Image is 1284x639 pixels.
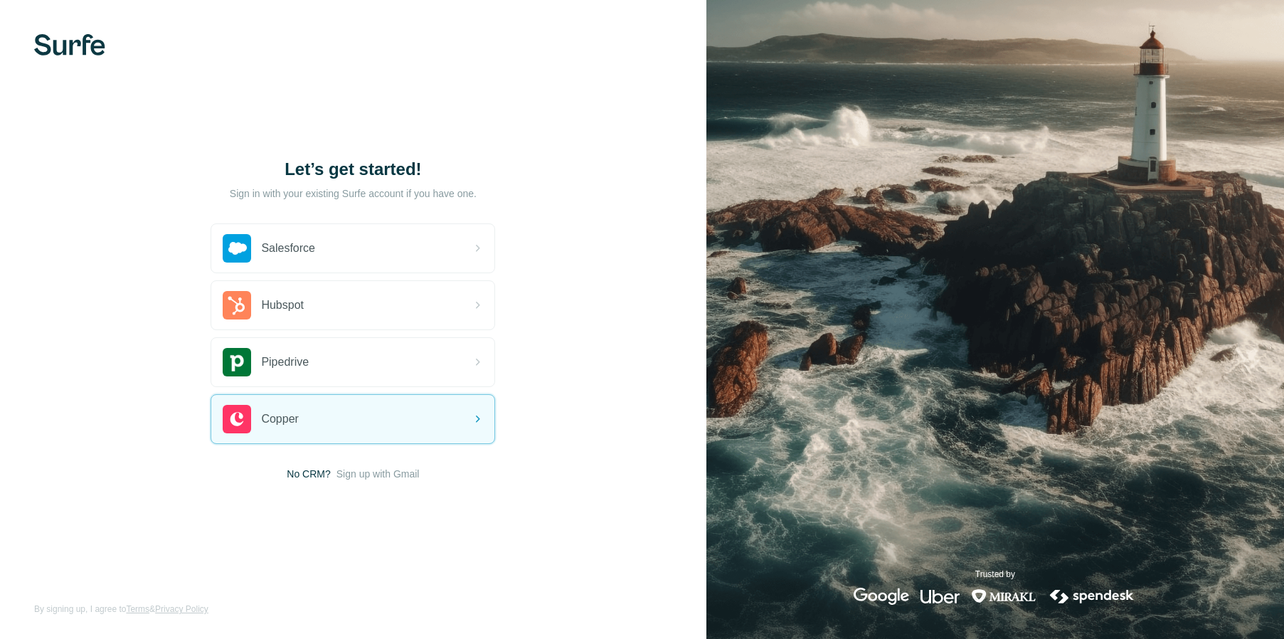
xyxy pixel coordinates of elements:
[126,604,149,614] a: Terms
[261,297,304,314] span: Hubspot
[155,604,208,614] a: Privacy Policy
[34,603,208,616] span: By signing up, I agree to &
[854,588,909,605] img: google's logo
[920,588,960,605] img: uber's logo
[230,186,477,201] p: Sign in with your existing Surfe account if you have one.
[223,291,251,319] img: hubspot's logo
[975,568,1015,581] p: Trusted by
[223,234,251,263] img: salesforce's logo
[34,34,105,56] img: Surfe's logo
[261,240,315,257] span: Salesforce
[261,411,298,428] span: Copper
[336,467,420,481] button: Sign up with Gmail
[1048,588,1136,605] img: spendesk's logo
[211,158,495,181] h1: Let’s get started!
[287,467,330,481] span: No CRM?
[971,588,1036,605] img: mirakl's logo
[223,348,251,376] img: pipedrive's logo
[261,354,309,371] span: Pipedrive
[223,405,251,433] img: copper's logo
